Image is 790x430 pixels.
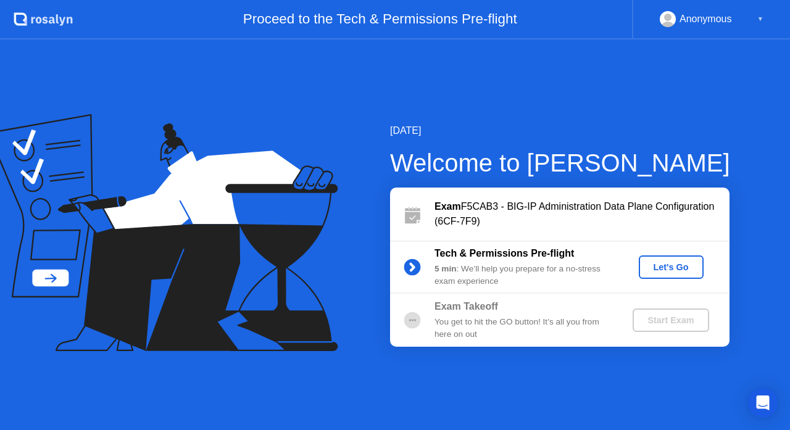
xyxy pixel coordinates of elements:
b: Exam Takeoff [434,301,498,312]
div: Let's Go [644,262,699,272]
button: Let's Go [639,255,704,279]
b: Exam [434,201,461,212]
b: Tech & Permissions Pre-flight [434,248,574,258]
div: Start Exam [638,315,704,325]
div: [DATE] [390,123,730,138]
b: 5 min [434,264,457,273]
button: Start Exam [633,308,709,332]
div: You get to hit the GO button! It’s all you from here on out [434,316,612,341]
div: ▼ [757,11,763,27]
div: Welcome to [PERSON_NAME] [390,144,730,181]
div: : We’ll help you prepare for a no-stress exam experience [434,263,612,288]
div: Open Intercom Messenger [748,388,778,418]
div: Anonymous [680,11,732,27]
div: F5CAB3 - BIG-IP Administration Data Plane Configuration (6CF-7F9) [434,199,730,229]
